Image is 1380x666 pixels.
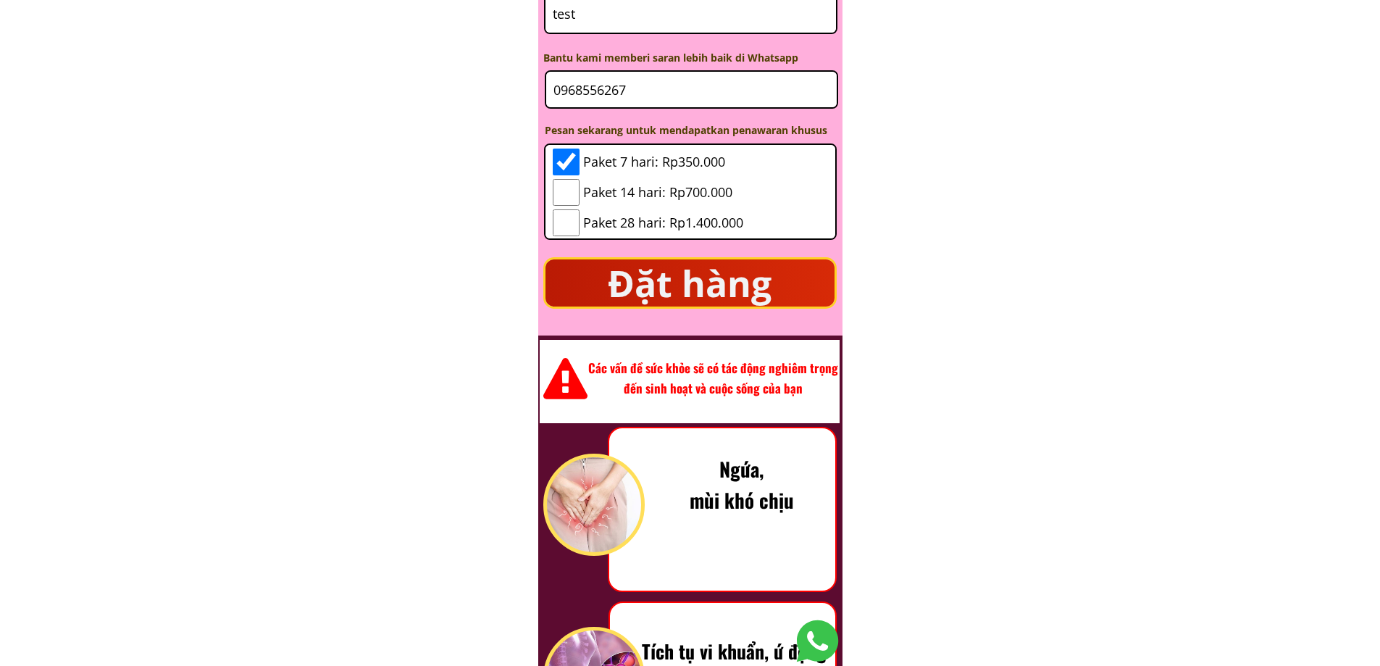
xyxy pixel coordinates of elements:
h3: Ngứa, mùi khó chịu [671,454,812,516]
span: Pesan sekarang untuk mendapatkan penawaran khusus [545,123,827,137]
span: Paket 14 hari: Rp700.000 [583,182,743,203]
h3: Bantu kami memberi saran lebih baik di Whatsapp [543,50,820,66]
h3: Các vấn đề sức khỏe sẽ có tác động nghiêm trọng đến sinh hoạt và cuộc sống của bạn [587,358,839,397]
span: Paket 7 hari: Rp350.000 [583,151,743,172]
span: Paket 28 hari: Rp1.400.000 [583,212,743,233]
input: Whatsapp [550,72,833,107]
p: Đặt hàng [545,259,835,307]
